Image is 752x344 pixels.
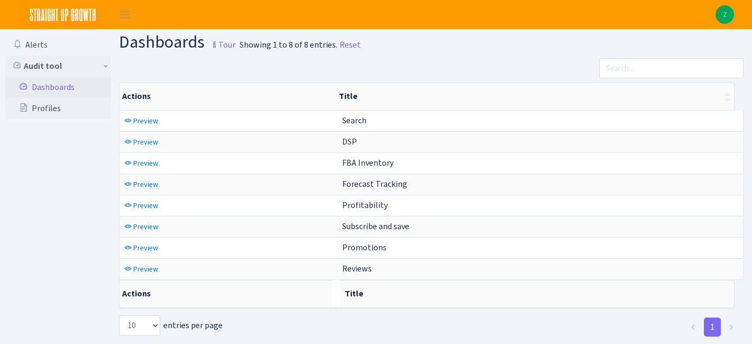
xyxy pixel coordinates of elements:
[342,178,407,189] span: Forecast Tracking
[122,261,161,277] a: Preview
[122,197,161,214] a: Preview
[342,157,393,168] span: FBA Inventory
[342,200,388,211] span: Profitability
[716,5,734,24] a: Z
[205,31,235,53] a: Tour
[335,83,734,110] th: Title : activate to sort column ascending
[342,221,409,232] span: Subscribe and save
[133,264,158,274] span: Preview
[704,318,721,337] a: 1
[342,115,366,126] span: Search
[5,77,111,98] a: Dashboards
[133,201,158,211] span: Preview
[133,158,158,168] span: Preview
[342,242,387,253] span: Promotions
[133,222,158,232] span: Preview
[5,98,111,119] a: Profiles
[716,5,734,24] img: Zach Belous
[342,136,357,147] span: DSP
[122,113,161,129] a: Preview
[122,134,161,150] a: Preview
[119,315,223,336] label: entries per page
[133,116,158,126] span: Preview
[208,36,235,54] small: Tour
[133,179,158,189] span: Preview
[122,176,161,193] a: Preview
[120,83,335,110] th: Actions
[599,58,744,78] input: Search...
[133,243,158,253] span: Preview
[119,33,235,54] h1: Dashboards
[341,280,735,307] th: Title
[122,155,161,171] a: Preview
[5,34,111,56] a: Alerts
[340,39,361,51] a: Reset
[120,280,332,307] th: Actions
[240,39,337,51] div: Showing 1 to 8 of 8 entries.
[133,137,158,147] span: Preview
[112,6,138,23] button: Toggle navigation
[119,315,160,336] select: entries per page
[122,240,161,256] a: Preview
[5,56,111,77] a: Audit tool
[342,263,372,274] span: Reviews
[122,219,161,235] a: Preview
